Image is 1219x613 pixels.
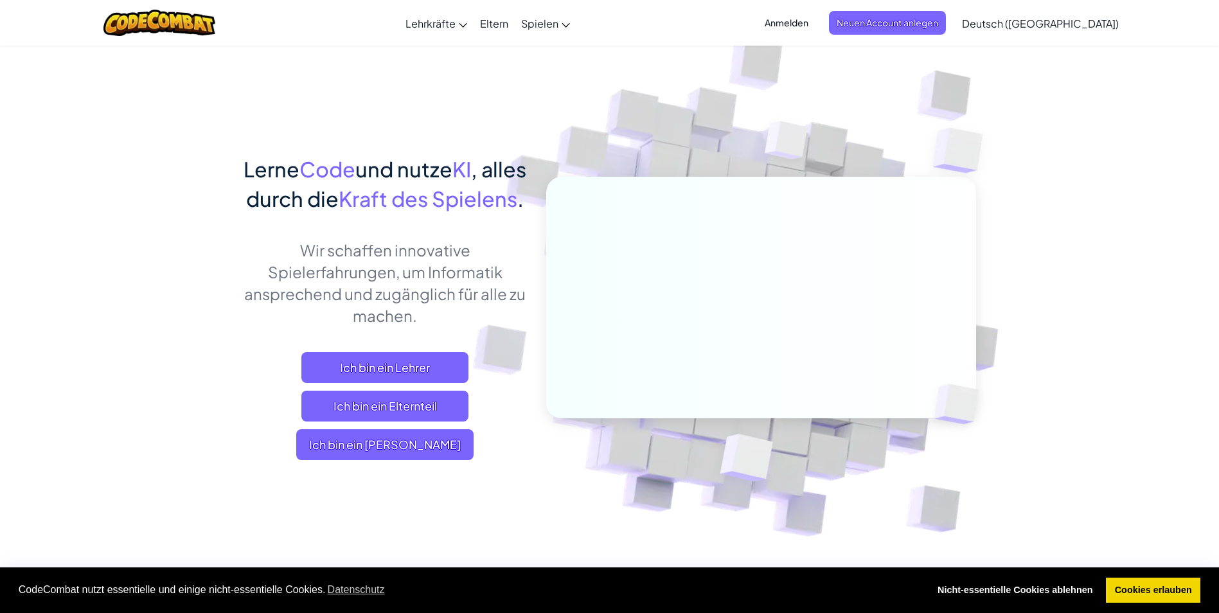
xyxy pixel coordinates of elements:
a: allow cookies [1106,578,1200,603]
a: learn more about cookies [325,580,386,600]
a: Deutsch ([GEOGRAPHIC_DATA]) [956,6,1125,40]
img: Overlap cubes [688,407,803,513]
img: Overlap cubes [907,96,1019,205]
span: . [517,186,524,211]
span: Kraft des Spielens [339,186,517,211]
a: Eltern [474,6,515,40]
span: Lerne [244,156,299,182]
img: Overlap cubes [912,357,1009,451]
img: Overlap cubes [740,96,833,191]
span: KI [452,156,471,182]
img: CodeCombat logo [103,10,216,36]
a: Spielen [515,6,576,40]
p: Wir schaffen innovative Spielerfahrungen, um Informatik ansprechend und zugänglich für alle zu ma... [244,239,527,326]
span: Spielen [521,17,558,30]
span: und nutze [355,156,452,182]
a: Ich bin ein Elternteil [301,391,468,422]
a: Lehrkräfte [399,6,474,40]
button: Ich bin ein [PERSON_NAME] [296,429,474,460]
span: CodeCombat nutzt essentielle und einige nicht-essentielle Cookies. [19,580,919,600]
button: Anmelden [757,11,816,35]
a: Ich bin ein Lehrer [301,352,468,383]
button: Neuen Account anlegen [829,11,946,35]
a: deny cookies [929,578,1101,603]
span: Code [299,156,355,182]
span: Deutsch ([GEOGRAPHIC_DATA]) [962,17,1119,30]
span: Lehrkräfte [405,17,456,30]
